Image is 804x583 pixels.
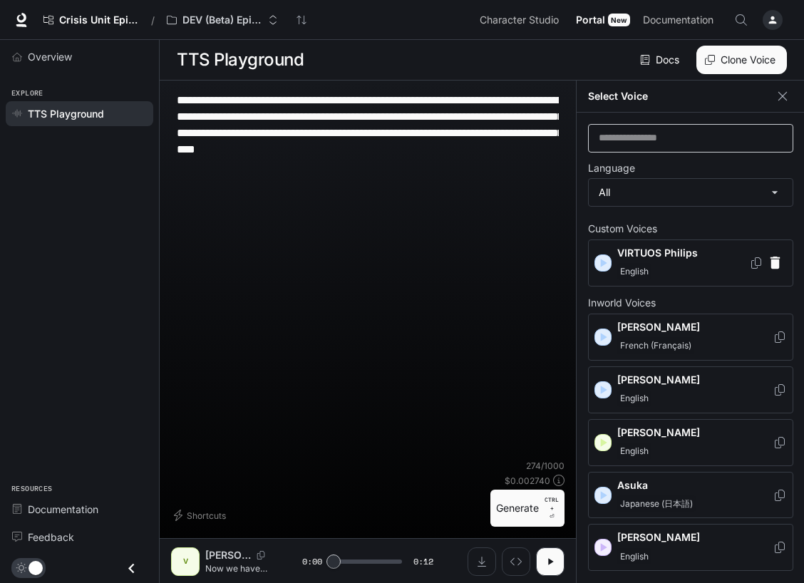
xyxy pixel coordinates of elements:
[727,6,756,34] button: Open Command Menu
[302,554,322,569] span: 0:00
[637,46,685,74] a: Docs
[545,495,559,521] p: ⏎
[588,163,635,173] p: Language
[589,179,793,206] div: All
[28,502,98,517] span: Documentation
[28,49,72,64] span: Overview
[617,263,651,280] span: English
[617,495,696,512] span: Japanese (日本語)
[6,525,153,550] a: Feedback
[171,504,232,527] button: Shortcuts
[160,6,284,34] button: Open workspace menu
[526,460,565,472] p: 274 / 1000
[490,490,565,527] button: GenerateCTRL +⏎
[749,257,763,269] button: Copy Voice ID
[37,6,145,34] a: Crisis Unit Episode 1
[413,554,433,569] span: 0:12
[696,46,787,74] button: Clone Voice
[205,548,251,562] p: [PERSON_NAME]
[617,443,651,460] span: English
[474,6,569,34] a: Character Studio
[29,559,43,575] span: Dark mode toggle
[115,554,148,583] button: Close drawer
[617,548,651,565] span: English
[576,11,605,29] span: Portal
[570,6,636,34] a: PortalNew
[643,11,713,29] span: Documentation
[588,224,793,234] p: Custom Voices
[617,530,773,545] p: [PERSON_NAME]
[177,46,304,74] h1: TTS Playground
[608,14,630,26] div: New
[145,13,160,28] div: /
[773,331,787,343] button: Copy Voice ID
[205,562,274,574] p: Now we have our suspect's identity we need to dig deep into his background. Look for anything tha...
[588,298,793,308] p: Inworld Voices
[502,547,530,576] button: Inspect
[6,497,153,522] a: Documentation
[468,547,496,576] button: Download audio
[6,101,153,126] a: TTS Playground
[59,14,139,26] span: Crisis Unit Episode 1
[287,6,316,34] button: Sync workspaces
[28,530,74,545] span: Feedback
[773,490,787,501] button: Copy Voice ID
[617,246,749,260] p: VIRTUOS Philips
[773,384,787,396] button: Copy Voice ID
[773,437,787,448] button: Copy Voice ID
[505,475,550,487] p: $ 0.002740
[182,14,262,26] p: DEV (Beta) Episode 1 - Crisis Unit
[251,551,271,559] button: Copy Voice ID
[617,320,773,334] p: [PERSON_NAME]
[480,11,559,29] span: Character Studio
[617,390,651,407] span: English
[617,337,694,354] span: French (Français)
[174,550,197,573] div: V
[617,425,773,440] p: [PERSON_NAME]
[6,44,153,69] a: Overview
[545,495,559,512] p: CTRL +
[637,6,724,34] a: Documentation
[617,478,773,492] p: Asuka
[773,542,787,553] button: Copy Voice ID
[28,106,104,121] span: TTS Playground
[617,373,773,387] p: [PERSON_NAME]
